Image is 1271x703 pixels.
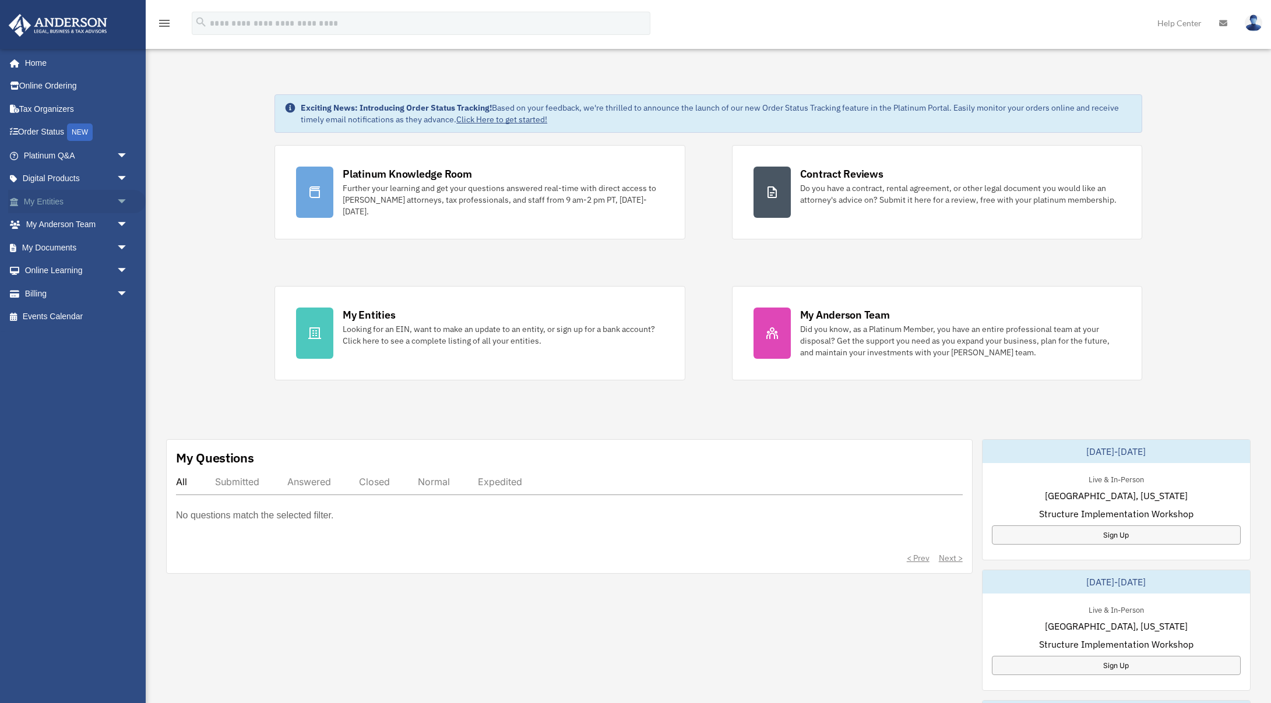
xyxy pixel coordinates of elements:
[800,308,890,322] div: My Anderson Team
[117,259,140,283] span: arrow_drop_down
[8,282,146,305] a: Billingarrow_drop_down
[301,103,492,113] strong: Exciting News: Introducing Order Status Tracking!
[1039,637,1193,651] span: Structure Implementation Workshop
[418,476,450,487] div: Normal
[8,236,146,259] a: My Documentsarrow_drop_down
[478,476,522,487] div: Expedited
[983,440,1250,463] div: [DATE]-[DATE]
[157,20,171,30] a: menu
[800,167,883,181] div: Contract Reviews
[287,476,331,487] div: Answered
[117,282,140,306] span: arrow_drop_down
[800,182,1121,206] div: Do you have a contract, rental agreement, or other legal document you would like an attorney's ad...
[343,182,663,217] div: Further your learning and get your questions answered real-time with direct access to [PERSON_NAM...
[8,213,146,236] a: My Anderson Teamarrow_drop_down
[5,14,111,37] img: Anderson Advisors Platinum Portal
[117,144,140,168] span: arrow_drop_down
[343,167,472,181] div: Platinum Knowledge Room
[8,305,146,328] a: Events Calendar
[1245,15,1262,31] img: User Pic
[8,259,146,282] a: Online Learningarrow_drop_down
[8,167,146,190] a: Digital Productsarrow_drop_down
[117,190,140,214] span: arrow_drop_down
[195,16,207,29] i: search
[456,114,547,125] a: Click Here to get started!
[343,323,663,347] div: Looking for an EIN, want to make an update to an entity, or sign up for a bank account? Click her...
[1045,489,1188,503] span: [GEOGRAPHIC_DATA], [US_STATE]
[8,121,146,144] a: Order StatusNEW
[8,190,146,213] a: My Entitiesarrow_drop_down
[176,507,333,524] p: No questions match the selected filter.
[215,476,259,487] div: Submitted
[1045,619,1188,633] span: [GEOGRAPHIC_DATA], [US_STATE]
[176,449,254,467] div: My Questions
[992,656,1241,675] a: Sign Up
[117,213,140,237] span: arrow_drop_down
[359,476,390,487] div: Closed
[992,525,1241,545] a: Sign Up
[301,102,1132,125] div: Based on your feedback, we're thrilled to announce the launch of our new Order Status Tracking fe...
[117,167,140,191] span: arrow_drop_down
[176,476,187,487] div: All
[157,16,171,30] i: menu
[274,145,685,239] a: Platinum Knowledge Room Further your learning and get your questions answered real-time with dire...
[1039,507,1193,521] span: Structure Implementation Workshop
[67,123,93,141] div: NEW
[343,308,395,322] div: My Entities
[983,570,1250,594] div: [DATE]-[DATE]
[1079,603,1153,615] div: Live & In-Person
[800,323,1121,358] div: Did you know, as a Platinum Member, you have an entire professional team at your disposal? Get th...
[274,286,685,380] a: My Entities Looking for an EIN, want to make an update to an entity, or sign up for a bank accoun...
[117,236,140,260] span: arrow_drop_down
[8,75,146,98] a: Online Ordering
[8,144,146,167] a: Platinum Q&Aarrow_drop_down
[1079,472,1153,485] div: Live & In-Person
[732,286,1142,380] a: My Anderson Team Did you know, as a Platinum Member, you have an entire professional team at your...
[732,145,1142,239] a: Contract Reviews Do you have a contract, rental agreement, or other legal document you would like...
[8,97,146,121] a: Tax Organizers
[8,51,140,75] a: Home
